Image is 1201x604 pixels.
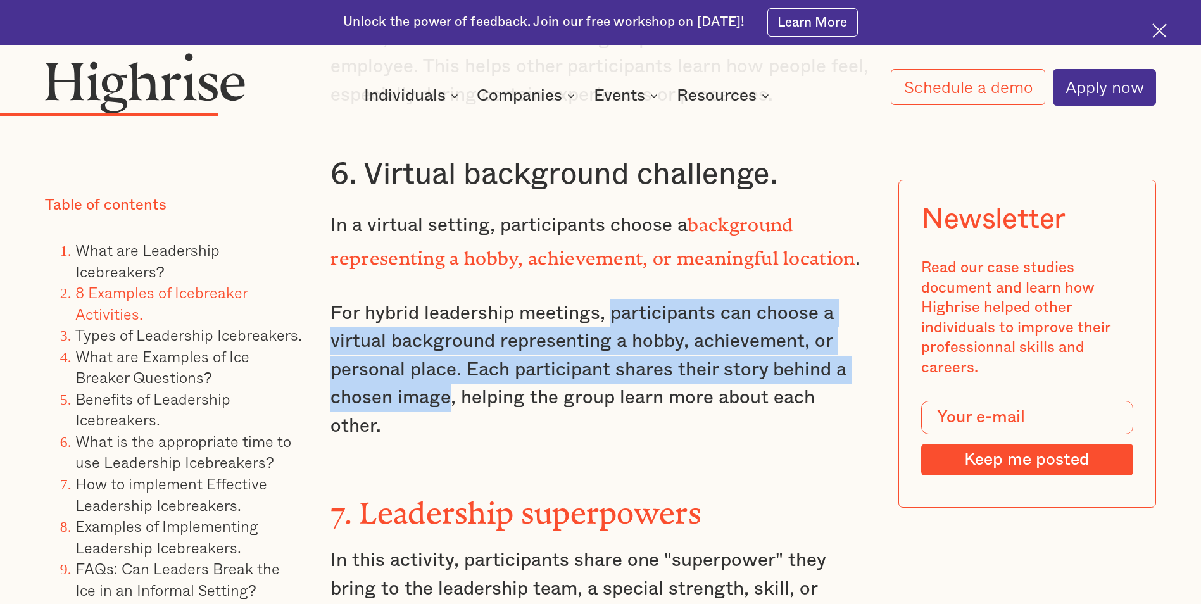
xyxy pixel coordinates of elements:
form: Modal Form [921,401,1133,475]
a: Examples of Implementing Leadership Icebreakers. [75,514,258,559]
div: Companies [477,88,579,103]
a: Types of Leadership Icebreakers. [75,323,302,346]
a: What is the appropriate time to use Leadership Icebreakers? [75,429,291,474]
div: Individuals [364,88,462,103]
div: Table of contents [45,196,167,216]
h3: 6. Virtual background challenge. [330,156,870,193]
p: In a virtual setting, participants choose a . [330,206,870,273]
div: Read our case studies document and learn how Highrise helped other individuals to improve their p... [921,258,1133,378]
div: Events [594,88,662,103]
div: Resources [677,88,757,103]
div: Companies [477,88,562,103]
a: Benefits of Leadership Icebreakers. [75,387,230,432]
a: FAQs: Can Leaders Break the Ice in an Informal Setting? [75,557,280,601]
a: What are Examples of Ice Breaker Questions? [75,344,249,389]
div: Newsletter [921,203,1066,236]
a: Schedule a demo [891,69,1045,105]
div: Unlock the power of feedback. Join our free workshop on [DATE]! [343,13,745,31]
div: Resources [677,88,773,103]
a: How to implement Effective Leadership Icebreakers. [75,472,267,517]
a: 8 Examples of Icebreaker Activities. [75,280,248,325]
a: Learn More [767,8,858,37]
img: Cross icon [1152,23,1167,38]
div: Events [594,88,645,103]
a: Apply now [1053,69,1156,106]
strong: background representing a hobby, achievement, or meaningful location [330,214,855,259]
div: Individuals [364,88,446,103]
img: Highrise logo [45,53,246,113]
strong: 7. Leadership superpowers [330,496,701,515]
input: Your e-mail [921,401,1133,434]
a: What are Leadership Icebreakers? [75,238,220,283]
input: Keep me posted [921,444,1133,475]
p: For hybrid leadership meetings, participants can choose a virtual background representing a hobby... [330,299,870,440]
